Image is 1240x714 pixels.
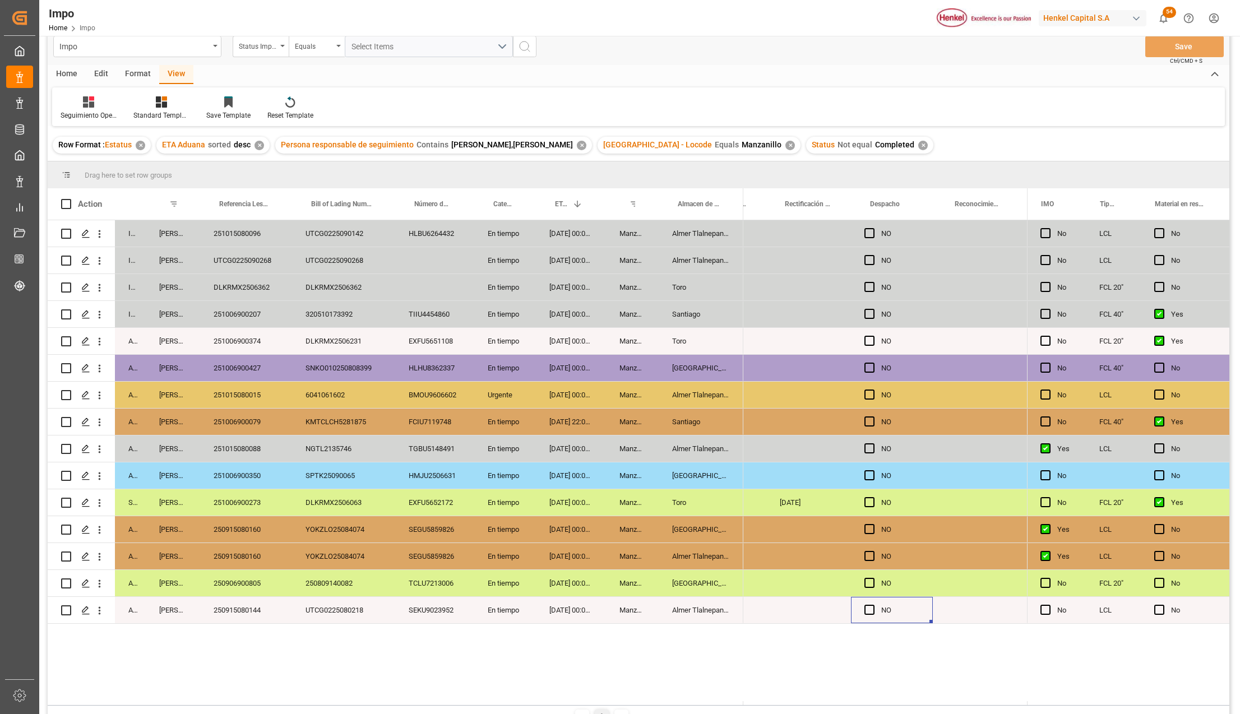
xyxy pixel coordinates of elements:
div: FCL 20" [1086,570,1141,596]
span: Equals [715,140,739,149]
div: No [1171,355,1216,381]
div: [PERSON_NAME] [146,355,200,381]
div: Yes [1171,490,1216,516]
div: SEGU5859826 [395,543,474,569]
div: FCL 40" [1086,355,1141,381]
div: En tiempo [474,597,536,623]
div: 251015080015 [200,382,292,408]
div: En tiempo [474,274,536,300]
div: No [1057,463,1072,489]
div: [DATE] 00:00:00 [536,301,606,327]
div: No [1171,436,1216,462]
img: Henkel%20logo.jpg_1689854090.jpg [937,8,1031,28]
div: Press SPACE to select this row. [1027,274,1229,301]
div: No [1057,571,1072,596]
div: Arrived [115,409,146,435]
div: En tiempo [474,435,536,462]
div: NO [881,463,919,489]
div: SNKO010250808399 [292,355,395,381]
span: desc [234,140,251,149]
div: No [1057,248,1072,273]
span: Bill of Lading Number [311,200,372,208]
span: Número de Contenedor [414,200,451,208]
span: Despacho [870,200,900,208]
div: FCIU7119748 [395,409,474,435]
div: [PERSON_NAME] [146,220,200,247]
span: Select Items [351,42,399,51]
div: Press SPACE to select this row. [48,516,743,543]
div: Toro [659,489,743,516]
div: Arrived [115,597,146,623]
div: Manzanillo [606,274,659,300]
div: En tiempo [474,328,536,354]
div: No [1171,275,1216,300]
div: Press SPACE to select this row. [48,435,743,462]
div: Press SPACE to select this row. [1027,382,1229,409]
div: No [1057,382,1072,408]
div: ✕ [918,141,928,150]
div: ✕ [577,141,586,150]
div: Arrived [115,435,146,462]
div: HLBU6264432 [395,220,474,247]
button: open menu [233,36,289,57]
span: Material en resguardo Y/N [1155,200,1206,208]
div: UTCG0225090142 [292,220,395,247]
div: [DATE] 00:00:00 [536,516,606,543]
div: LCL [1086,543,1141,569]
span: Estatus [105,140,132,149]
div: En tiempo [474,301,536,327]
div: SEGU5859826 [395,516,474,543]
div: Almer Tlalnepantla [659,435,743,462]
div: [PERSON_NAME] [146,597,200,623]
div: No [1171,221,1216,247]
div: NO [881,571,919,596]
button: open menu [345,36,513,57]
div: Press SPACE to select this row. [48,220,743,247]
div: YOKZLO25084074 [292,516,395,543]
div: LCL [1086,435,1141,462]
div: No [1057,597,1072,623]
div: Manzanillo [606,597,659,623]
div: Yes [1057,544,1072,569]
div: No [1057,328,1072,354]
div: 251006900350 [200,462,292,489]
div: Toro [659,328,743,354]
div: Press SPACE to select this row. [48,462,743,489]
div: In progress [115,247,146,273]
div: Toro [659,274,743,300]
div: NO [881,302,919,327]
div: Arrived [115,570,146,596]
div: FCL 40" [1086,301,1141,327]
div: [PERSON_NAME] [146,328,200,354]
div: En tiempo [474,220,536,247]
div: DLKRMX2506063 [292,489,395,516]
span: ETA Aduana [555,200,568,208]
div: 251006900079 [200,409,292,435]
span: Categoría [493,200,512,208]
span: [GEOGRAPHIC_DATA] - Locode [603,140,712,149]
div: [PERSON_NAME] [146,489,200,516]
div: No [1057,409,1072,435]
div: NO [881,382,919,408]
div: No [1057,221,1072,247]
div: [DATE] 00:00:00 [536,462,606,489]
div: En tiempo [474,489,536,516]
div: [PERSON_NAME] [146,382,200,408]
div: Almer Tlalnepantla [659,247,743,273]
div: [DATE] 00:00:00 [536,570,606,596]
div: NO [881,597,919,623]
div: Arrived [115,516,146,543]
div: [DATE] 00:00:00 [536,247,606,273]
div: [DATE] 00:00:00 [536,597,606,623]
div: En tiempo [474,355,536,381]
div: 251006900273 [200,489,292,516]
div: Save Template [206,110,251,120]
div: Press SPACE to select this row. [1027,301,1229,328]
div: Henkel Capital S.A [1039,10,1146,26]
span: Referencia Leschaco [219,200,269,208]
div: DLKRMX2506362 [200,274,292,300]
div: Manzanillo [606,355,659,381]
button: search button [513,36,536,57]
div: Arrived [115,328,146,354]
div: En tiempo [474,570,536,596]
